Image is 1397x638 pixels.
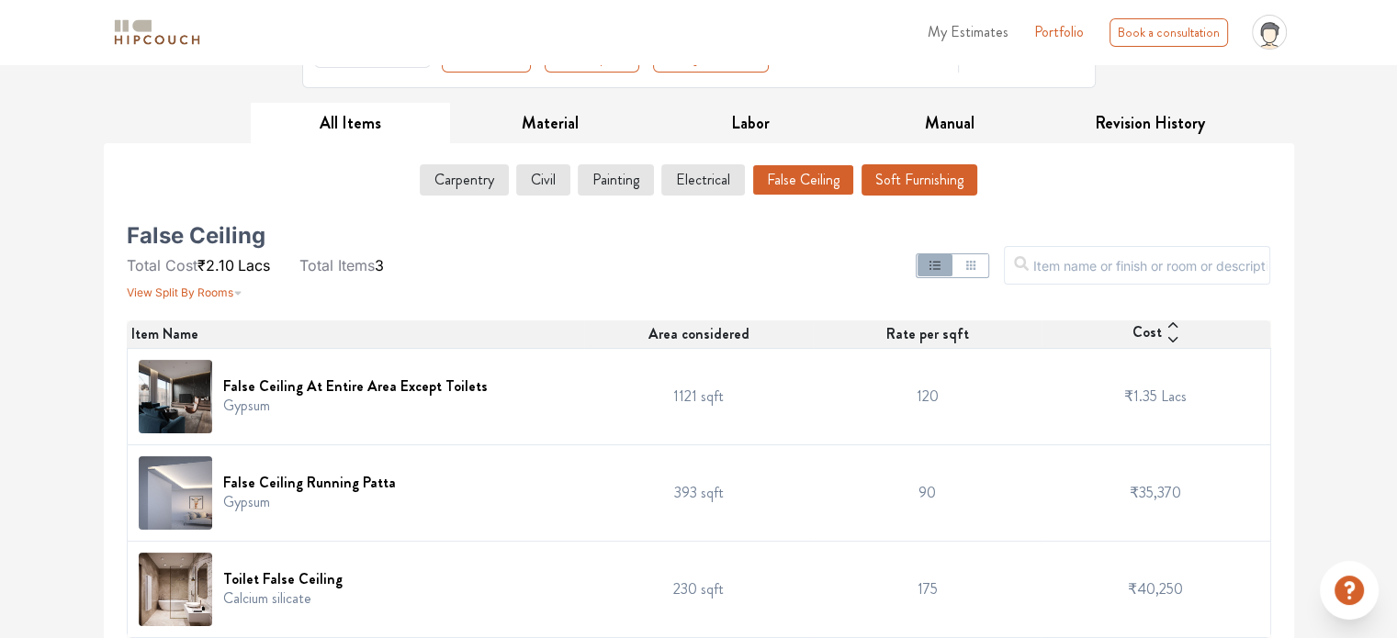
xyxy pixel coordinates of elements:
h6: False Ceiling At Entire Area Except Toilets [223,377,488,395]
p: Gypsum [223,491,396,513]
div: Book a consultation [1110,18,1228,47]
input: Item name or finish or room or description [1004,246,1270,285]
td: 393 sqft [584,445,813,542]
td: 175 [813,542,1042,638]
span: View Split By Rooms [127,285,233,299]
td: 120 [813,349,1042,445]
button: Material [450,103,650,144]
td: 230 sqft [584,542,813,638]
span: Area considered [648,323,749,345]
p: Calcium silicate [223,588,343,610]
span: Lacs [1161,386,1187,407]
button: Electrical [661,164,745,196]
span: ₹2.10 [197,256,234,274]
p: Gypsum [223,395,488,417]
span: ₹40,250 [1128,578,1183,599]
span: My Estimates [928,21,1008,42]
span: Cost [1132,321,1162,347]
td: 1121 sqft [584,349,813,445]
img: Toilet False Ceiling [139,553,212,626]
span: Item Name [131,323,198,345]
button: Labor [650,103,851,144]
img: logo-horizontal.svg [111,17,203,49]
a: Portfolio [1034,21,1084,43]
button: All Items [251,103,451,144]
button: False Ceiling [752,164,854,196]
span: ₹1.35 [1124,386,1157,407]
span: Lacs [238,256,270,274]
td: 90 [813,445,1042,542]
button: Carpentry [420,164,509,196]
button: Civil [516,164,570,196]
img: False Ceiling At Entire Area Except Toilets [139,360,212,433]
h5: False Ceiling [127,229,265,243]
button: Manual [850,103,1050,144]
h6: False Ceiling Running Patta [223,474,396,491]
button: Painting [578,164,654,196]
span: ₹35,370 [1130,482,1181,503]
span: Total Cost [127,256,197,274]
h6: Toilet False Ceiling [223,570,343,588]
img: False Ceiling Running Patta [139,456,212,530]
li: 3 [299,254,384,276]
span: logo-horizontal.svg [111,12,203,53]
span: Rate per sqft [886,323,969,345]
button: View Split By Rooms [127,276,242,302]
button: Soft Furnishing [862,164,977,196]
span: Total Items [299,256,375,274]
button: Revision History [1050,103,1250,144]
